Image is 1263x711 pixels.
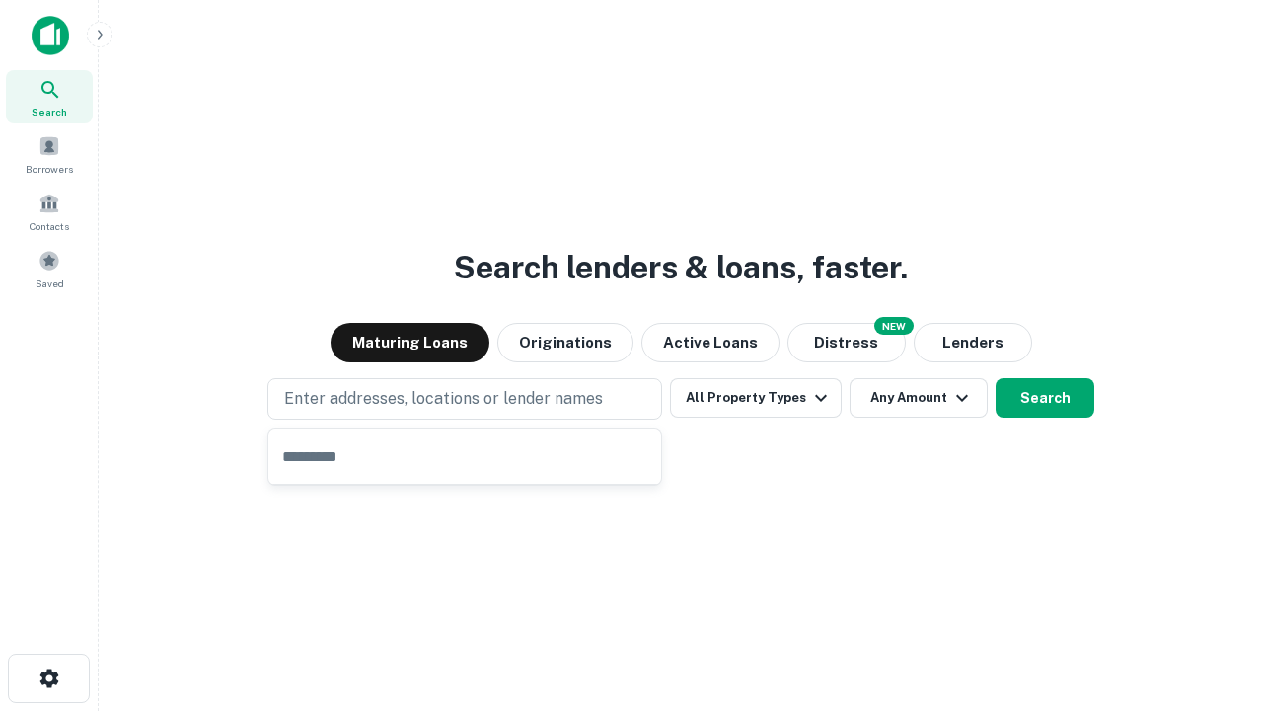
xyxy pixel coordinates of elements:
h3: Search lenders & loans, faster. [454,244,908,291]
button: Originations [497,323,633,362]
button: Search distressed loans with lien and other non-mortgage details. [787,323,906,362]
div: NEW [874,317,914,335]
button: Maturing Loans [331,323,489,362]
span: Saved [36,276,64,291]
button: Any Amount [850,378,988,418]
iframe: Chat Widget [1164,553,1263,648]
a: Saved [6,242,93,295]
span: Search [32,104,67,119]
a: Contacts [6,185,93,238]
button: All Property Types [670,378,842,418]
img: capitalize-icon.png [32,16,69,55]
button: Lenders [914,323,1032,362]
span: Borrowers [26,161,73,177]
a: Search [6,70,93,123]
button: Enter addresses, locations or lender names [267,378,662,420]
p: Enter addresses, locations or lender names [284,387,603,411]
button: Active Loans [641,323,780,362]
button: Search [996,378,1094,418]
span: Contacts [30,218,69,234]
a: Borrowers [6,127,93,181]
